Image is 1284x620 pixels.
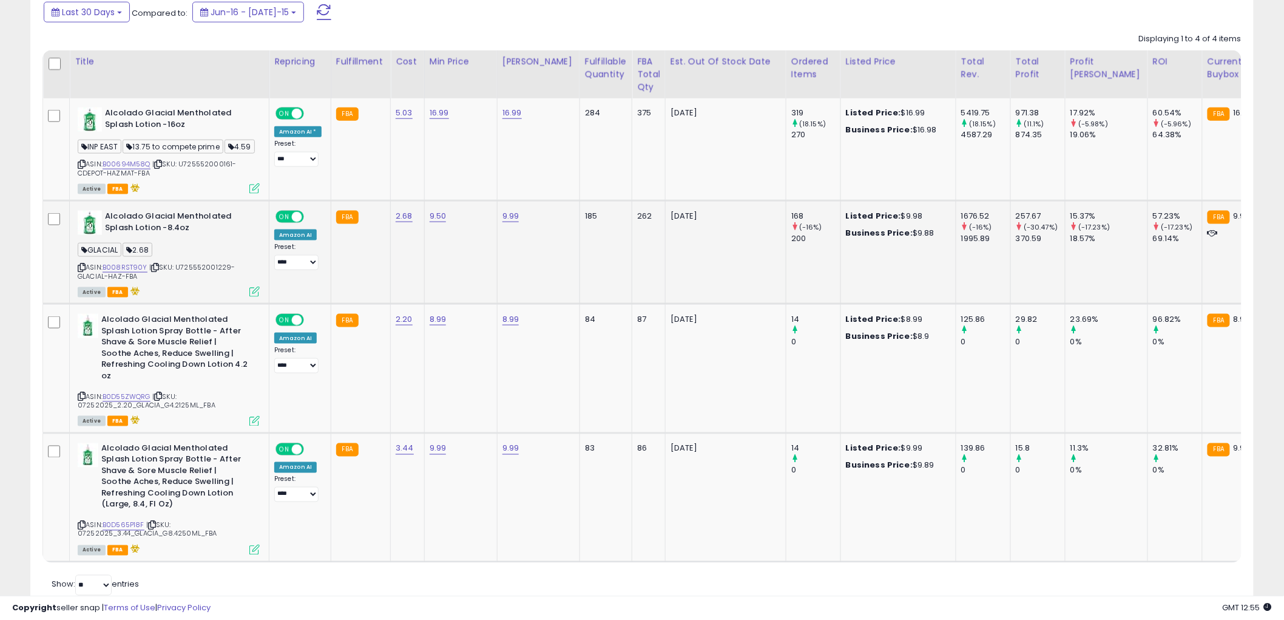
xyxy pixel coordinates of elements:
small: (-16%) [799,222,822,232]
div: 83 [585,443,623,454]
span: 2.68 [123,243,152,257]
div: 0 [961,465,1010,476]
small: FBA [1208,211,1230,224]
div: 86 [637,443,656,454]
span: | SKU: U725552001229-GLACIAL-HAZ-FBA [78,262,235,281]
div: 0% [1153,465,1202,476]
i: hazardous material [128,183,141,192]
div: $9.88 [846,228,947,239]
div: 270 [791,129,840,140]
div: 19.06% [1070,129,1147,140]
div: 185 [585,211,623,222]
small: FBA [1208,314,1230,327]
span: Compared to: [132,7,188,19]
small: FBA [336,107,359,121]
b: Business Price: [846,124,913,135]
div: Displaying 1 to 4 of 4 items [1139,33,1242,45]
div: 87 [637,314,656,325]
b: Business Price: [846,227,913,239]
div: ASIN: [78,443,260,554]
div: 15.37% [1070,211,1147,222]
img: 31oFd1t5pzL._SL40_.jpg [78,314,98,338]
a: 2.20 [396,313,413,325]
span: 16.99 [1233,107,1252,118]
div: 4587.29 [961,129,1010,140]
div: 971.38 [1016,107,1065,118]
small: (-5.96%) [1161,119,1191,129]
div: 125.86 [961,314,1010,325]
small: FBA [1208,443,1230,457]
div: 69.14% [1153,233,1202,244]
b: Alcolado Glacial Mentholated Splash Lotion Spray Bottle - After Shave & Sore Muscle Relief | Soot... [101,443,249,514]
span: | SKU: 07252025_3.44_GLACIA_G8.4250ML_FBA [78,520,217,539]
span: | SKU: U725552000161-CDEPOT-HAZMAT-FBA [78,159,236,177]
b: Alcolado Glacial Mentholated Splash Lotion -8.4oz [105,211,252,236]
small: (-16%) [969,222,992,232]
small: FBA [336,211,359,224]
a: 2.68 [396,210,413,222]
span: All listings currently available for purchase on Amazon [78,184,106,194]
div: 200 [791,233,840,244]
div: 64.38% [1153,129,1202,140]
p: [DATE] [671,443,777,454]
span: Last 30 Days [62,6,115,18]
a: Terms of Use [104,602,155,613]
span: OFF [302,444,322,454]
div: 0% [1070,336,1147,347]
small: (18.15%) [799,119,826,129]
div: 262 [637,211,656,222]
span: OFF [302,212,322,222]
div: [PERSON_NAME] [502,55,575,68]
a: 16.99 [502,107,522,119]
small: FBA [336,314,359,327]
div: 14 [791,314,840,325]
a: B00694M58Q [103,159,150,169]
div: ASIN: [78,107,260,192]
a: 9.99 [502,443,519,455]
div: Total Profit [1016,55,1060,81]
a: B0D565P18F [103,520,144,531]
div: Profit [PERSON_NAME] [1070,55,1143,81]
strong: Copyright [12,602,56,613]
div: 284 [585,107,623,118]
img: 4199gL6b3rL._SL40_.jpg [78,107,102,132]
a: B0D55ZWQRG [103,392,150,402]
div: $16.98 [846,124,947,135]
a: B008RST90Y [103,262,147,273]
a: Privacy Policy [157,602,211,613]
div: 23.69% [1070,314,1147,325]
div: 17.92% [1070,107,1147,118]
span: GLACIAL [78,243,121,257]
div: 57.23% [1153,211,1202,222]
div: Preset: [274,140,322,167]
div: 257.67 [1016,211,1065,222]
div: Amazon AI * [274,126,322,137]
span: All listings currently available for purchase on Amazon [78,545,106,556]
a: 5.03 [396,107,413,119]
b: Alcolado Glacial Mentholated Splash Lotion Spray Bottle - After Shave & Sore Muscle Relief | Soot... [101,314,249,384]
p: [DATE] [671,107,777,118]
small: (-30.47%) [1024,222,1058,232]
div: 5419.75 [961,107,1010,118]
span: All listings currently available for purchase on Amazon [78,416,106,426]
span: 13.75 to compete prime [123,140,223,154]
button: Jun-16 - [DATE]-15 [192,2,304,22]
span: OFF [302,109,322,119]
div: 60.54% [1153,107,1202,118]
span: 2025-08-15 12:55 GMT [1223,602,1272,613]
div: 168 [791,211,840,222]
div: seller snap | | [12,602,211,614]
span: 9.98 [1233,210,1250,222]
span: ON [277,444,292,454]
span: 8.99 [1233,313,1250,325]
div: 0 [791,336,840,347]
div: ASIN: [78,211,260,296]
div: Title [75,55,264,68]
div: 1676.52 [961,211,1010,222]
p: [DATE] [671,211,777,222]
b: Alcolado Glacial Mentholated Splash Lotion -16oz [105,107,252,133]
div: 874.35 [1016,129,1065,140]
a: 3.44 [396,443,414,455]
div: Cost [396,55,419,68]
i: hazardous material [128,545,141,553]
